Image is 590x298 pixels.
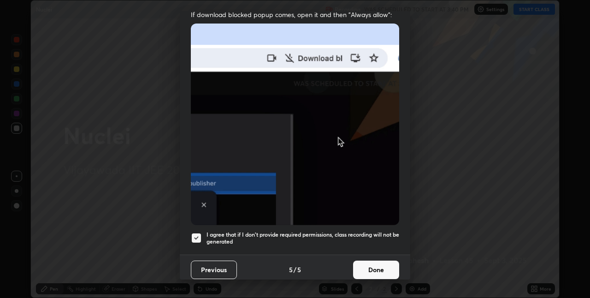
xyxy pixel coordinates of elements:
[297,265,301,274] h4: 5
[294,265,296,274] h4: /
[206,231,399,245] h5: I agree that if I don't provide required permissions, class recording will not be generated
[353,261,399,279] button: Done
[191,24,399,225] img: downloads-permission-blocked.gif
[289,265,293,274] h4: 5
[191,10,399,19] span: If download blocked popup comes, open it and then "Always allow":
[191,261,237,279] button: Previous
